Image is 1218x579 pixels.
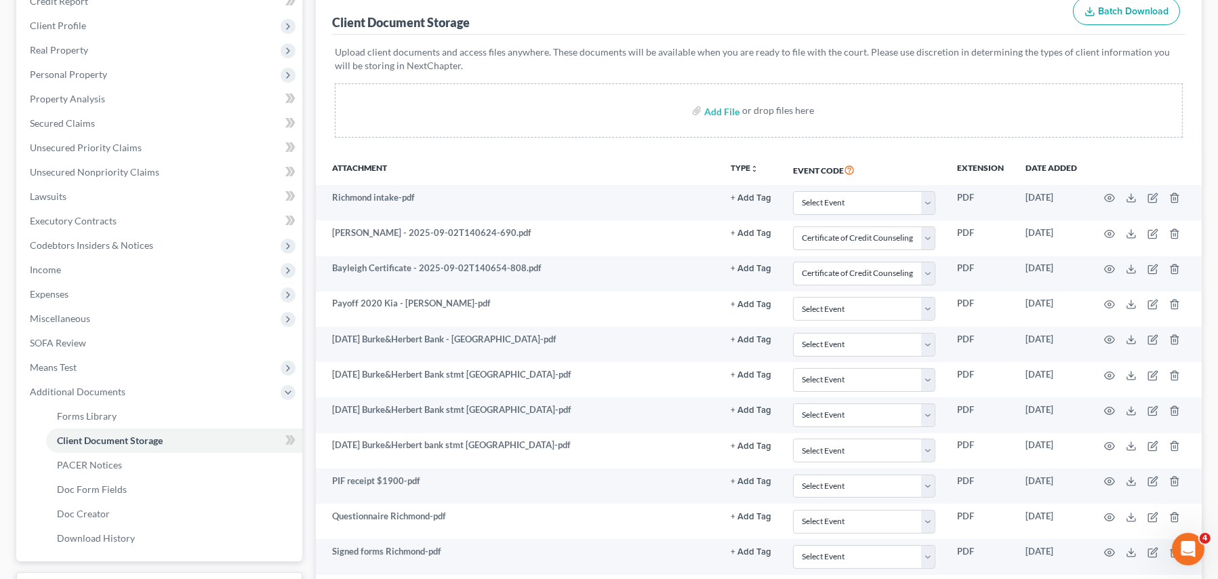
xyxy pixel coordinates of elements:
[46,502,302,526] a: Doc Creator
[19,184,302,209] a: Lawsuits
[316,433,720,468] td: [DATE] Burke&Herbert bank stmt [GEOGRAPHIC_DATA]-pdf
[30,44,88,56] span: Real Property
[946,220,1015,256] td: PDF
[731,545,771,558] a: + Add Tag
[731,368,771,381] a: + Add Tag
[731,229,771,238] button: + Add Tag
[1172,533,1204,565] iframe: Intercom live chat
[731,164,758,173] button: TYPEunfold_more
[742,104,814,117] div: or drop files here
[316,504,720,539] td: Questionnaire Richmond-pdf
[1015,327,1088,362] td: [DATE]
[946,154,1015,185] th: Extension
[731,477,771,486] button: + Add Tag
[316,539,720,574] td: Signed forms Richmond-pdf
[332,14,470,31] div: Client Document Storage
[316,220,720,256] td: [PERSON_NAME] - 2025-09-02T140624-690.pdf
[30,361,77,373] span: Means Test
[30,68,107,80] span: Personal Property
[30,93,105,104] span: Property Analysis
[946,504,1015,539] td: PDF
[1015,362,1088,397] td: [DATE]
[1015,504,1088,539] td: [DATE]
[782,154,946,185] th: Event Code
[1015,433,1088,468] td: [DATE]
[731,548,771,557] button: + Add Tag
[316,185,720,220] td: Richmond intake-pdf
[46,404,302,428] a: Forms Library
[57,508,110,519] span: Doc Creator
[731,403,771,416] a: + Add Tag
[731,264,771,273] button: + Add Tag
[46,477,302,502] a: Doc Form Fields
[46,428,302,453] a: Client Document Storage
[946,327,1015,362] td: PDF
[316,327,720,362] td: [DATE] Burke&Herbert Bank - [GEOGRAPHIC_DATA]-pdf
[30,313,90,324] span: Miscellaneous
[30,117,95,129] span: Secured Claims
[30,288,68,300] span: Expenses
[946,397,1015,433] td: PDF
[46,526,302,551] a: Download History
[57,459,122,471] span: PACER Notices
[750,165,758,173] i: unfold_more
[731,300,771,309] button: + Add Tag
[19,111,302,136] a: Secured Claims
[57,532,135,544] span: Download History
[46,453,302,477] a: PACER Notices
[1200,533,1211,544] span: 4
[19,160,302,184] a: Unsecured Nonpriority Claims
[731,513,771,521] button: + Add Tag
[335,45,1183,73] p: Upload client documents and access files anywhere. These documents will be available when you are...
[731,226,771,239] a: + Add Tag
[1015,539,1088,574] td: [DATE]
[316,154,720,185] th: Attachment
[731,191,771,204] a: + Add Tag
[1015,468,1088,504] td: [DATE]
[731,439,771,452] a: + Add Tag
[316,256,720,292] td: Bayleigh Certificate - 2025-09-02T140654-808.pdf
[731,475,771,487] a: + Add Tag
[30,191,66,202] span: Lawsuits
[946,362,1015,397] td: PDF
[946,292,1015,327] td: PDF
[1015,256,1088,292] td: [DATE]
[57,435,163,446] span: Client Document Storage
[19,87,302,111] a: Property Analysis
[316,362,720,397] td: [DATE] Burke&Herbert Bank stmt [GEOGRAPHIC_DATA]-pdf
[1015,397,1088,433] td: [DATE]
[946,468,1015,504] td: PDF
[316,397,720,433] td: [DATE] Burke&Herbert Bank stmt [GEOGRAPHIC_DATA]-pdf
[731,333,771,346] a: + Add Tag
[731,510,771,523] a: + Add Tag
[19,331,302,355] a: SOFA Review
[1015,185,1088,220] td: [DATE]
[316,292,720,327] td: Payoff 2020 Kia - [PERSON_NAME]-pdf
[30,215,117,226] span: Executory Contracts
[731,336,771,344] button: + Add Tag
[731,297,771,310] a: + Add Tag
[731,442,771,451] button: + Add Tag
[30,239,153,251] span: Codebtors Insiders & Notices
[19,136,302,160] a: Unsecured Priority Claims
[57,410,117,422] span: Forms Library
[30,337,86,348] span: SOFA Review
[30,386,125,397] span: Additional Documents
[731,406,771,415] button: + Add Tag
[30,166,159,178] span: Unsecured Nonpriority Claims
[30,20,86,31] span: Client Profile
[316,468,720,504] td: PIF receipt $1900-pdf
[946,185,1015,220] td: PDF
[731,371,771,380] button: + Add Tag
[731,262,771,275] a: + Add Tag
[946,539,1015,574] td: PDF
[30,264,61,275] span: Income
[946,433,1015,468] td: PDF
[731,194,771,203] button: + Add Tag
[946,256,1015,292] td: PDF
[1015,292,1088,327] td: [DATE]
[1015,220,1088,256] td: [DATE]
[1015,154,1088,185] th: Date added
[30,142,142,153] span: Unsecured Priority Claims
[1098,5,1169,17] span: Batch Download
